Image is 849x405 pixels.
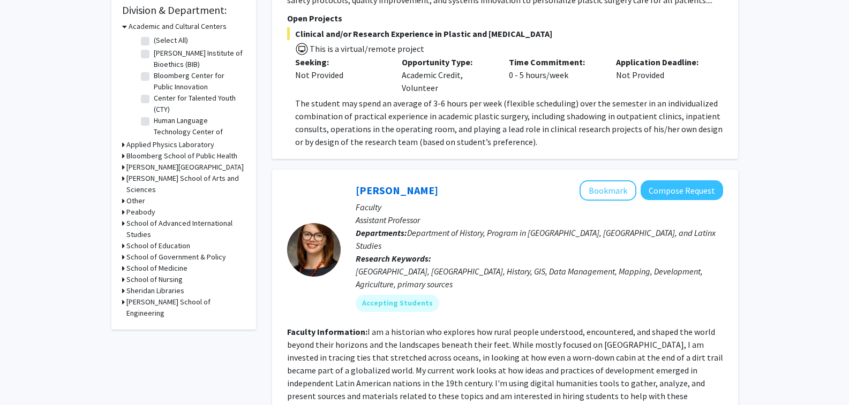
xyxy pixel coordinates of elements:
h3: School of Advanced International Studies [126,218,245,240]
p: Faculty [356,201,723,213]
label: [PERSON_NAME] Institute of Bioethics (BIB) [154,48,243,70]
h3: School of Medicine [126,263,187,274]
h3: [PERSON_NAME][GEOGRAPHIC_DATA] [126,162,244,173]
span: This is a virtual/remote project [309,43,424,54]
div: Not Provided [295,68,386,81]
p: Open Projects [287,12,723,25]
span: Department of History, Program in [GEOGRAPHIC_DATA], [GEOGRAPHIC_DATA], and Latinx Studies [356,227,716,251]
div: Not Provided [608,56,715,94]
div: Academic Credit, Volunteer [394,56,501,94]
h3: Academic and Cultural Centers [129,21,227,32]
h3: Sheridan Libraries [126,285,184,296]
button: Add Casey Lurtz to Bookmarks [580,180,636,201]
label: Human Language Technology Center of Excellence (HLTCOE) [154,115,243,149]
p: Time Commitment: [509,56,600,68]
h3: Applied Physics Laboratory [126,139,214,150]
span: The student may spend an average of 3-6 hours per week (flexible scheduling) over the semester in... [295,98,723,147]
label: (Select All) [154,35,188,46]
h3: Other [126,195,145,207]
div: [GEOGRAPHIC_DATA], [GEOGRAPHIC_DATA], History, GIS, Data Management, Mapping, Development, Agricu... [356,265,723,291]
a: [PERSON_NAME] [356,184,438,197]
p: Opportunity Type: [402,56,493,68]
mat-chip: Accepting Students [356,295,439,312]
h3: Bloomberg School of Public Health [126,150,237,162]
h3: School of Education [126,240,190,251]
h3: [PERSON_NAME] School of Engineering [126,296,245,319]
h3: Peabody [126,207,155,218]
button: Compose Request to Casey Lurtz [641,180,723,200]
p: Seeking: [295,56,386,68]
h3: School of Government & Policy [126,251,226,263]
iframe: Chat [8,357,46,397]
b: Departments: [356,227,407,238]
h3: School of Nursing [126,274,183,285]
p: Assistant Professor [356,213,723,226]
div: 0 - 5 hours/week [501,56,608,94]
label: Center for Talented Youth (CTY) [154,93,243,115]
p: Application Deadline: [616,56,707,68]
span: Clinical and/or Research Experience in Plastic and [MEDICAL_DATA] [287,27,723,40]
b: Research Keywords: [356,253,431,264]
b: Faculty Information: [287,326,367,337]
label: Bloomberg Center for Public Innovation [154,70,243,93]
h2: Division & Department: [122,4,245,17]
h3: [PERSON_NAME] School of Arts and Sciences [126,173,245,195]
